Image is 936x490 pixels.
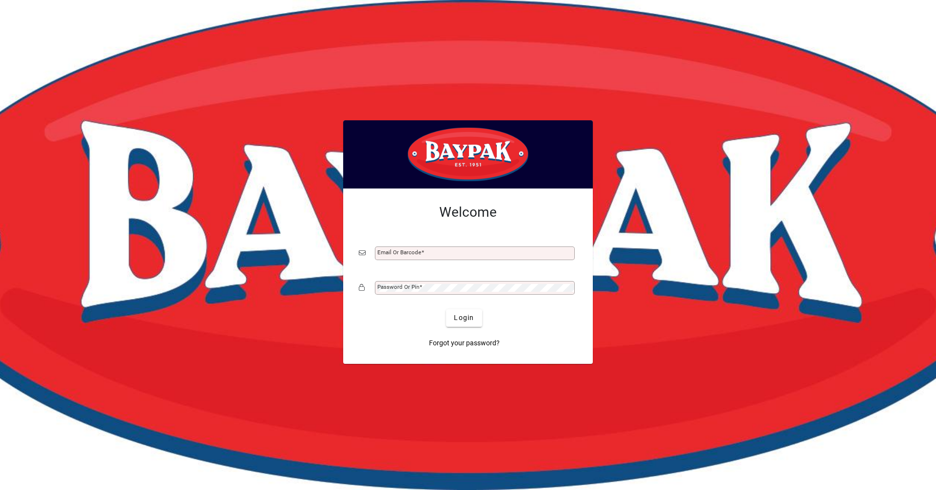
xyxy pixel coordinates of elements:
[359,204,577,221] h2: Welcome
[446,309,482,327] button: Login
[377,283,419,290] mat-label: Password or Pin
[454,313,474,323] span: Login
[429,338,500,348] span: Forgot your password?
[377,249,421,256] mat-label: Email or Barcode
[425,335,504,352] a: Forgot your password?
